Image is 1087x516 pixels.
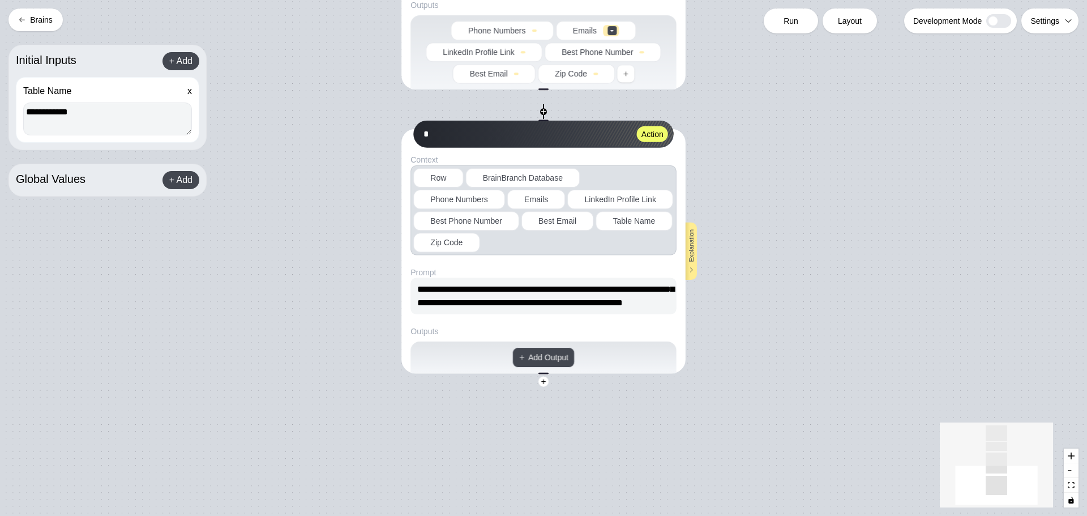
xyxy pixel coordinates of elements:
[1021,8,1079,33] button: Settings
[567,190,673,209] div: LinkedIn Profile Link
[453,64,536,83] div: Best Email
[538,64,615,83] div: Zip Code
[1064,463,1079,478] button: zoom out
[478,121,674,147] img: synapse header
[1064,478,1079,493] button: fit view
[23,84,71,98] div: Table Name
[687,229,696,274] span: Explanation
[1064,493,1079,508] button: toggle interactivity
[426,42,542,62] div: LinkedIn Profile Link
[466,168,580,187] div: BrainBranch Database
[16,171,85,189] div: Global Values
[413,190,505,209] div: Phone Numbers
[596,211,672,231] div: Table Name
[1064,449,1079,463] button: zoom in
[410,165,677,255] button: RowBrainBranch DatabasePhone NumbersEmailsLinkedIn Profile LinkBest Phone NumberBest EmailTable N...
[162,171,199,189] div: + Add
[16,52,76,70] div: Initial Inputs
[512,347,575,368] div: Add Output
[507,190,565,209] div: Emails
[610,30,614,32] img: down caret
[410,326,438,337] div: Outputs
[401,129,686,373] div: synapse header*ActionContextRowBrainBranch DatabasePhone NumbersEmailsLinkedIn Profile LinkBest P...
[187,84,192,103] div: x
[556,21,636,40] div: Emails
[540,108,547,115] button: +
[413,168,463,187] div: Row
[162,52,199,70] div: + Add
[784,15,798,27] span: Run
[413,211,519,231] div: Best Phone Number
[8,8,63,31] button: Brains
[521,211,593,231] div: Best Email
[637,126,668,142] button: Action
[413,233,480,252] div: Zip Code
[1064,449,1079,508] div: React Flow controls
[410,267,677,278] div: Prompt
[451,21,554,40] div: Phone Numbers
[410,154,677,165] div: Context
[904,8,1017,33] div: Development Mode
[545,42,661,62] div: Best Phone Number
[823,8,877,33] button: Layout
[538,377,549,387] div: +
